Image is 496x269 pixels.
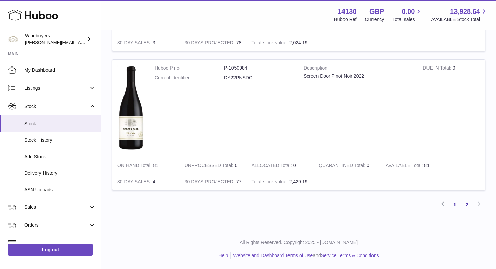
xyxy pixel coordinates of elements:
strong: Total stock value [251,40,289,47]
span: Delivery History [24,170,96,177]
span: Total sales [392,16,422,23]
span: AVAILABLE Stock Total [431,16,488,23]
p: All Rights Reserved. Copyright 2025 - [DOMAIN_NAME] [107,239,491,246]
td: 78 [180,34,247,51]
span: Stock [24,103,89,110]
span: My Dashboard [24,67,96,73]
strong: ON HAND Total [117,163,153,170]
span: Listings [24,85,89,91]
div: Winebuyers [25,33,86,46]
td: 0 [418,60,485,157]
li: and [231,252,379,259]
strong: GBP [369,7,384,16]
td: 0 [246,157,313,174]
span: 2,429.19 [289,179,308,184]
span: 2,024.19 [289,40,308,45]
a: Service Terms & Conditions [321,253,379,258]
img: peter@winebuyers.com [8,34,18,44]
strong: UNPROCESSED Total [185,163,235,170]
strong: ALLOCATED Total [251,163,293,170]
td: 0 [180,157,247,174]
dt: Huboo P no [155,65,224,71]
a: Help [219,253,228,258]
div: Screen Door Pinot Noir 2022 [304,73,413,79]
span: 0.00 [402,7,415,16]
a: 13,928.64 AVAILABLE Stock Total [431,7,488,23]
span: Stock [24,120,96,127]
a: Log out [8,244,93,256]
div: Huboo Ref [334,16,357,23]
dd: P-1050984 [224,65,294,71]
div: Currency [365,16,384,23]
span: Add Stock [24,154,96,160]
strong: 30 DAYS PROJECTED [185,179,236,186]
td: 77 [180,173,247,190]
dd: DY22PNSDC [224,75,294,81]
span: [PERSON_NAME][EMAIL_ADDRESS][DOMAIN_NAME] [25,39,135,45]
strong: 30 DAYS PROJECTED [185,40,236,47]
strong: 30 DAY SALES [117,179,153,186]
a: 0.00 Total sales [392,7,422,23]
strong: Description [304,65,413,73]
span: Orders [24,222,89,228]
span: 0 [367,163,369,168]
strong: DUE IN Total [423,65,452,72]
span: ASN Uploads [24,187,96,193]
a: Website and Dashboard Terms of Use [233,253,313,258]
strong: QUARANTINED Total [319,163,367,170]
td: 81 [112,157,180,174]
strong: AVAILABLE Total [386,163,424,170]
a: 1 [449,198,461,211]
td: 3 [112,34,180,51]
strong: 30 DAY SALES [117,40,153,47]
a: 2 [461,198,473,211]
span: Usage [24,240,96,247]
td: 4 [112,173,180,190]
span: Stock History [24,137,96,143]
strong: Total stock value [251,179,289,186]
dt: Current identifier [155,75,224,81]
img: product image [117,65,144,150]
strong: 14130 [338,7,357,16]
td: 81 [381,157,448,174]
span: 13,928.64 [450,7,480,16]
span: Sales [24,204,89,210]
